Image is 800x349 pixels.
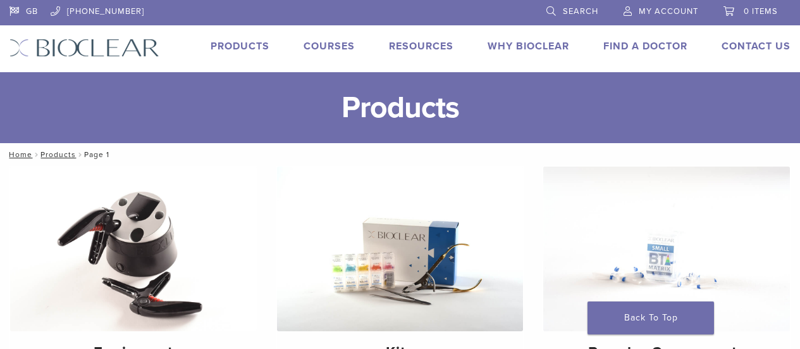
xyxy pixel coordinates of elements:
[543,167,790,331] img: Reorder Components
[744,6,778,16] span: 0 items
[389,40,453,53] a: Resources
[5,150,32,159] a: Home
[588,301,714,334] a: Back To Top
[488,40,569,53] a: Why Bioclear
[9,39,159,57] img: Bioclear
[10,167,257,331] img: Equipment
[304,40,355,53] a: Courses
[603,40,687,53] a: Find A Doctor
[40,150,76,159] a: Products
[211,40,269,53] a: Products
[277,167,524,331] img: Kits
[76,151,84,158] span: /
[563,6,598,16] span: Search
[32,151,40,158] span: /
[639,6,698,16] span: My Account
[722,40,791,53] a: Contact Us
